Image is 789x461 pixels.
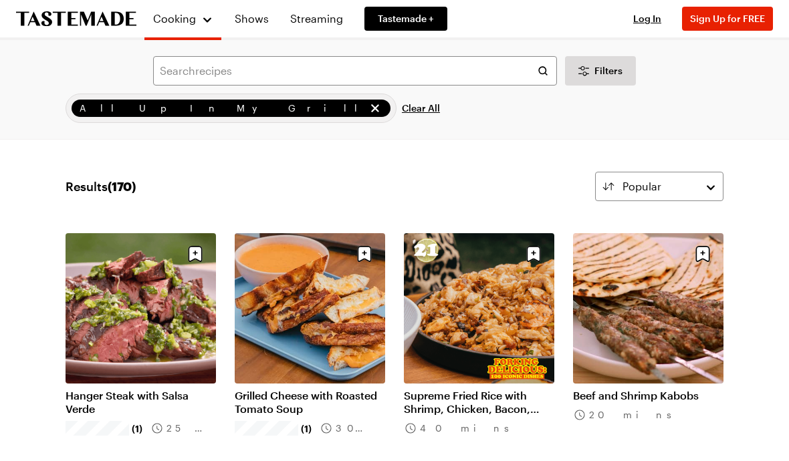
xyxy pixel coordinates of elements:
[565,56,636,86] button: Desktop filters
[16,11,136,27] a: To Tastemade Home Page
[690,13,765,24] span: Sign Up for FREE
[108,179,136,194] span: ( 170 )
[152,5,213,32] button: Cooking
[404,389,554,416] a: Supreme Fried Rice with Shrimp, Chicken, Bacon, Pickled Raisins & Jalapenos
[378,12,434,25] span: Tastemade +
[153,12,196,25] span: Cooking
[66,177,136,196] span: Results
[623,178,661,194] span: Popular
[368,101,382,116] button: remove All Up In My Grill
[80,101,365,116] span: All Up In My Grill
[633,13,661,24] span: Log In
[364,7,447,31] a: Tastemade +
[594,64,623,78] span: Filters
[402,94,440,123] button: Clear All
[183,241,208,267] button: Save recipe
[573,389,723,402] a: Beef and Shrimp Kabobs
[66,389,216,416] a: Hanger Steak with Salsa Verde
[682,7,773,31] button: Sign Up for FREE
[402,102,440,115] span: Clear All
[521,241,546,267] button: Save recipe
[352,241,377,267] button: Save recipe
[595,172,723,201] button: Popular
[621,12,674,25] button: Log In
[235,389,385,416] a: Grilled Cheese with Roasted Tomato Soup
[690,241,715,267] button: Save recipe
